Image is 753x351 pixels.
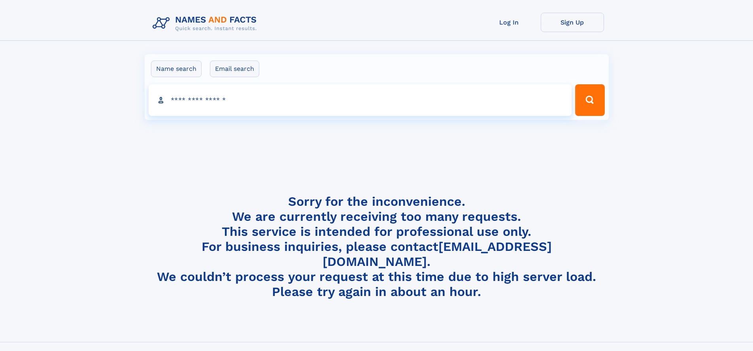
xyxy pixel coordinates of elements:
[149,84,572,116] input: search input
[149,194,604,300] h4: Sorry for the inconvenience. We are currently receiving too many requests. This service is intend...
[149,13,263,34] img: Logo Names and Facts
[575,84,604,116] button: Search Button
[151,61,202,77] label: Name search
[210,61,259,77] label: Email search
[541,13,604,32] a: Sign Up
[477,13,541,32] a: Log In
[323,239,552,269] a: [EMAIL_ADDRESS][DOMAIN_NAME]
